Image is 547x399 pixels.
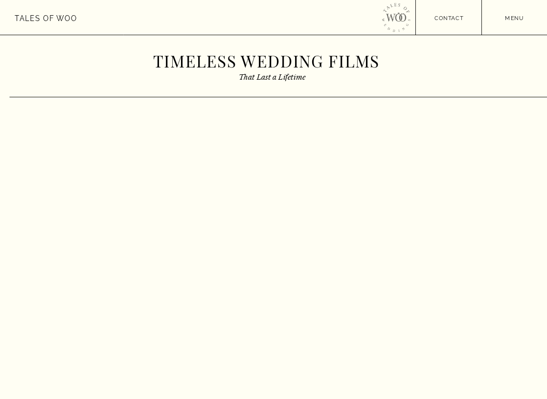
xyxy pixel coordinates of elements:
[15,12,78,22] a: Tales of Woo
[239,72,323,80] h2: That Last a Lifetime
[482,14,547,21] a: menu
[416,14,482,21] a: contact
[153,51,394,72] h1: Timeless Wedding Films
